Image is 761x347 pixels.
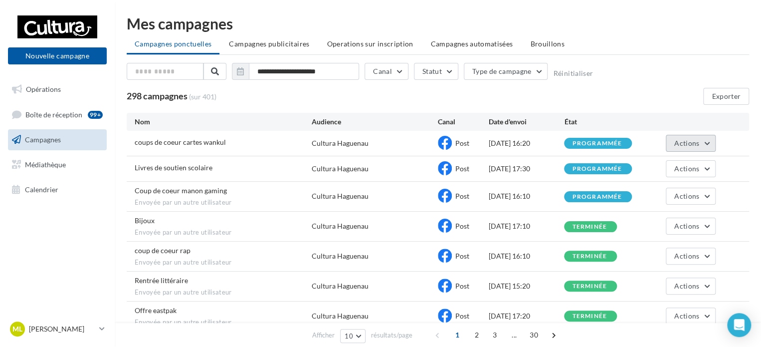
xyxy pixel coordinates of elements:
[25,160,66,169] span: Médiathèque
[414,63,458,80] button: Statut
[572,194,622,200] div: programmée
[488,164,564,174] div: [DATE] 17:30
[464,63,548,80] button: Type de campagne
[365,63,408,80] button: Canal
[530,39,565,48] span: Brouillons
[135,138,226,146] span: coups de coeur cartes wankul
[6,154,109,175] a: Médiathèque
[666,248,716,265] button: Actions
[12,324,22,334] span: ML
[572,313,607,320] div: terminée
[135,246,190,255] span: coup de coeur rap
[312,138,369,148] div: Cultura Haguenau
[666,135,716,152] button: Actions
[449,327,465,343] span: 1
[526,327,542,343] span: 30
[127,16,749,31] div: Mes campagnes
[6,104,109,125] a: Boîte de réception99+
[312,221,369,231] div: Cultura Haguenau
[488,191,564,201] div: [DATE] 16:10
[727,313,751,337] div: Open Intercom Messenger
[135,163,212,172] span: Livres de soutien scolaire
[312,164,369,174] div: Cultura Haguenau
[6,79,109,100] a: Opérations
[6,179,109,200] a: Calendrier
[572,283,607,290] div: terminée
[25,185,58,193] span: Calendrier
[312,311,369,321] div: Cultura Haguenau
[572,253,607,260] div: terminée
[135,258,312,267] span: Envoyée par un autre utilisateur
[455,252,469,260] span: Post
[189,92,216,102] span: (sur 401)
[135,228,312,237] span: Envoyée par un autre utilisateur
[25,110,82,118] span: Boîte de réception
[127,90,188,101] span: 298 campagnes
[135,318,312,327] span: Envoyée par un autre utilisateur
[488,221,564,231] div: [DATE] 17:10
[25,135,61,144] span: Campagnes
[340,329,366,343] button: 10
[438,117,488,127] div: Canal
[135,306,177,315] span: Offre eastpak
[455,164,469,173] span: Post
[674,139,699,147] span: Actions
[564,117,640,127] div: État
[135,117,312,127] div: Nom
[455,282,469,290] span: Post
[674,312,699,320] span: Actions
[674,164,699,173] span: Actions
[135,276,188,285] span: Rentrée littéraire
[312,281,369,291] div: Cultura Haguenau
[674,192,699,200] span: Actions
[469,327,485,343] span: 2
[674,282,699,290] span: Actions
[88,111,103,119] div: 99+
[666,218,716,235] button: Actions
[135,216,155,225] span: Bijoux
[572,224,607,230] div: terminée
[8,47,107,64] button: Nouvelle campagne
[572,140,622,147] div: programmée
[229,39,309,48] span: Campagnes publicitaires
[666,160,716,177] button: Actions
[312,251,369,261] div: Cultura Haguenau
[455,139,469,147] span: Post
[312,117,438,127] div: Audience
[488,311,564,321] div: [DATE] 17:20
[135,198,312,207] span: Envoyée par un autre utilisateur
[312,331,335,340] span: Afficher
[455,312,469,320] span: Post
[572,166,622,172] div: programmée
[666,188,716,205] button: Actions
[345,332,353,340] span: 10
[371,331,412,340] span: résultats/page
[455,222,469,230] span: Post
[666,308,716,325] button: Actions
[26,85,61,93] span: Opérations
[506,327,522,343] span: ...
[488,251,564,261] div: [DATE] 16:10
[135,186,227,195] span: Coup de coeur manon gaming
[312,191,369,201] div: Cultura Haguenau
[488,281,564,291] div: [DATE] 15:20
[488,117,564,127] div: Date d'envoi
[135,288,312,297] span: Envoyée par un autre utilisateur
[666,278,716,295] button: Actions
[6,129,109,150] a: Campagnes
[8,320,107,339] a: ML [PERSON_NAME]
[431,39,513,48] span: Campagnes automatisées
[488,138,564,148] div: [DATE] 16:20
[29,324,95,334] p: [PERSON_NAME]
[674,252,699,260] span: Actions
[455,192,469,200] span: Post
[327,39,413,48] span: Operations sur inscription
[553,69,593,77] button: Réinitialiser
[487,327,503,343] span: 3
[674,222,699,230] span: Actions
[703,88,749,105] button: Exporter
